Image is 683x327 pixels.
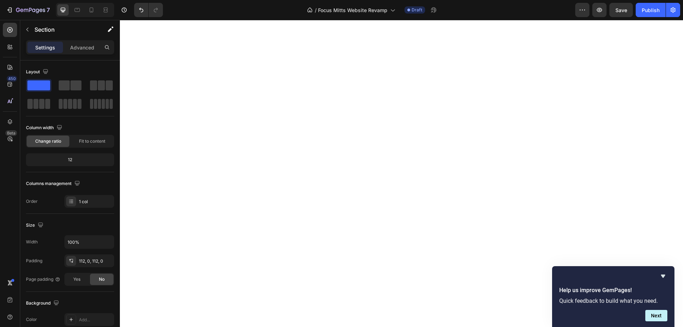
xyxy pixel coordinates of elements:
span: Yes [73,276,80,283]
div: Publish [642,6,660,14]
div: Column width [26,123,64,133]
button: Publish [636,3,666,17]
div: Page padding [26,276,60,283]
div: 112, 0, 112, 0 [79,258,112,264]
div: Add... [79,317,112,323]
span: No [99,276,105,283]
div: Order [26,198,38,205]
div: Padding [26,258,42,264]
span: Draft [412,7,422,13]
span: Change ratio [35,138,61,144]
p: Quick feedback to build what you need. [559,297,667,304]
p: Settings [35,44,55,51]
div: 450 [7,76,17,81]
p: Section [35,25,93,34]
button: Hide survey [659,272,667,280]
button: Save [609,3,633,17]
div: 12 [27,155,113,165]
p: Advanced [70,44,94,51]
div: Undo/Redo [134,3,163,17]
input: Auto [65,236,114,248]
div: Color [26,316,37,323]
div: Size [26,221,45,230]
span: / [315,6,317,14]
div: Help us improve GemPages! [559,272,667,321]
div: 1 col [79,199,112,205]
p: 7 [47,6,50,14]
div: Layout [26,67,50,77]
div: Beta [5,130,17,136]
span: Save [615,7,627,13]
h2: Help us improve GemPages! [559,286,667,295]
span: Focus Mitts Website Revamp [318,6,387,14]
div: Width [26,239,38,245]
button: 7 [3,3,53,17]
div: Background [26,299,60,308]
div: Columns management [26,179,81,189]
span: Fit to content [79,138,105,144]
iframe: Design area [120,20,683,327]
button: Next question [645,310,667,321]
